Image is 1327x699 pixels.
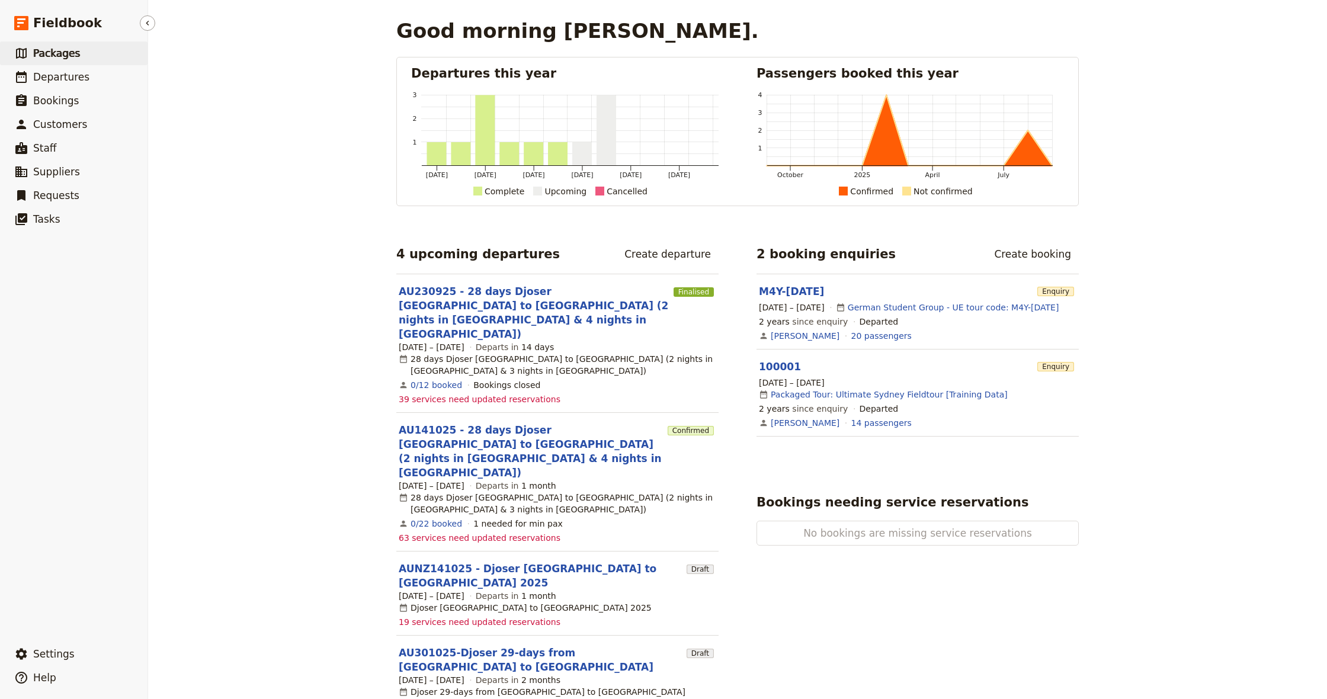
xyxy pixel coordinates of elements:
button: Hide menu [140,15,155,31]
span: 63 services need updated reservations [399,532,560,544]
span: Settings [33,648,75,660]
span: 19 services need updated reservations [399,616,560,628]
tspan: [DATE] [475,171,496,179]
span: Requests [33,190,79,201]
span: Departs in [476,480,556,492]
span: [DATE] – [DATE] [399,480,464,492]
span: [DATE] – [DATE] [759,377,825,389]
span: Suppliers [33,166,80,178]
div: 1 needed for min pax [473,518,563,530]
span: 1 month [521,591,556,601]
tspan: 2 [413,115,417,123]
a: AU141025 - 28 days Djoser [GEOGRAPHIC_DATA] to [GEOGRAPHIC_DATA] (2 nights in [GEOGRAPHIC_DATA] &... [399,423,663,480]
span: Departs in [476,341,554,353]
span: Departs in [476,590,556,602]
a: AU301025-Djoser 29-days from [GEOGRAPHIC_DATA] to [GEOGRAPHIC_DATA] [399,646,682,674]
tspan: October [777,171,803,179]
a: AU230925 - 28 days Djoser [GEOGRAPHIC_DATA] to [GEOGRAPHIC_DATA] (2 nights in [GEOGRAPHIC_DATA] &... [399,284,669,341]
span: No bookings are missing service reservations [795,526,1040,540]
span: Customers [33,118,87,130]
a: AUNZ141025 - Djoser [GEOGRAPHIC_DATA] to [GEOGRAPHIC_DATA] 2025 [399,562,682,590]
div: Complete [485,184,524,198]
span: 39 services need updated reservations [399,393,560,405]
tspan: 2025 [854,171,870,179]
a: Create booking [986,244,1079,264]
span: Packages [33,47,80,59]
span: Confirmed [668,426,714,435]
h1: Good morning [PERSON_NAME]. [396,19,759,43]
h2: Passengers booked this year [757,65,1064,82]
tspan: 3 [758,109,762,117]
span: Staff [33,142,57,154]
span: Enquiry [1037,287,1074,296]
div: 28 days Djoser [GEOGRAPHIC_DATA] to [GEOGRAPHIC_DATA] (2 nights in [GEOGRAPHIC_DATA] & 3 nights i... [399,353,716,377]
span: [DATE] – [DATE] [399,590,464,602]
span: Fieldbook [33,14,102,32]
div: Djoser 29-days from [GEOGRAPHIC_DATA] to [GEOGRAPHIC_DATA] [399,686,685,698]
span: since enquiry [759,316,848,328]
a: Packaged Tour: Ultimate Sydney Fieldtour [Training Data] [771,389,1008,400]
div: Confirmed [850,184,893,198]
tspan: [DATE] [426,171,448,179]
span: 2 months [521,675,560,685]
tspan: July [997,171,1009,179]
a: German Student Group - UE tour code: M4Y-[DATE] [848,302,1059,313]
span: Finalised [674,287,714,297]
a: Create departure [617,244,719,264]
span: Draft [687,565,714,574]
tspan: [DATE] [668,171,690,179]
span: [DATE] – [DATE] [399,674,464,686]
tspan: [DATE] [523,171,545,179]
span: Departures [33,71,89,83]
tspan: 3 [413,91,417,99]
span: [DATE] – [DATE] [399,341,464,353]
div: Not confirmed [913,184,973,198]
h2: Bookings needing service reservations [757,493,1028,511]
div: Cancelled [607,184,648,198]
span: Tasks [33,213,60,225]
tspan: 4 [758,91,762,99]
a: [PERSON_NAME] [771,330,839,342]
div: Departed [860,403,899,415]
h2: Departures this year [411,65,719,82]
div: Upcoming [544,184,586,198]
a: 100001 [759,361,801,373]
a: View the passengers for this booking [851,330,912,342]
span: Draft [687,649,714,658]
h2: 2 booking enquiries [757,245,896,263]
span: Enquiry [1037,362,1074,371]
span: 14 days [521,342,554,352]
tspan: 1 [758,145,762,152]
span: since enquiry [759,403,848,415]
tspan: [DATE] [571,171,593,179]
a: [PERSON_NAME] [771,417,839,429]
span: Help [33,672,56,684]
div: 28 days Djoser [GEOGRAPHIC_DATA] to [GEOGRAPHIC_DATA] (2 nights in [GEOGRAPHIC_DATA] & 3 nights i... [399,492,716,515]
div: Djoser [GEOGRAPHIC_DATA] to [GEOGRAPHIC_DATA] 2025 [399,602,652,614]
a: View the passengers for this booking [851,417,912,429]
tspan: April [925,171,940,179]
span: Departs in [476,674,560,686]
h2: 4 upcoming departures [396,245,560,263]
tspan: 1 [413,139,417,146]
span: 1 month [521,481,556,490]
div: Departed [860,316,899,328]
span: 2 years [759,317,790,326]
span: [DATE] – [DATE] [759,302,825,313]
a: M4Y-[DATE] [759,286,824,297]
tspan: 2 [758,127,762,134]
a: View the bookings for this departure [411,518,462,530]
a: View the bookings for this departure [411,379,462,391]
div: Bookings closed [473,379,540,391]
tspan: [DATE] [620,171,642,179]
span: 2 years [759,404,790,413]
span: Bookings [33,95,79,107]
